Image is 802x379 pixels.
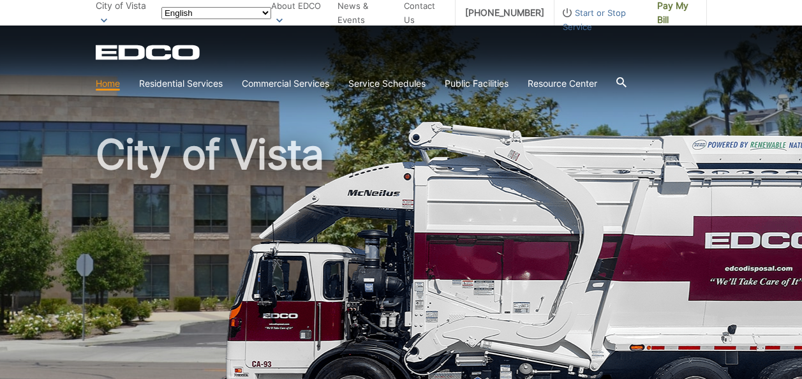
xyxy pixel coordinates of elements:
a: Resource Center [528,77,597,91]
a: Home [96,77,120,91]
a: Commercial Services [242,77,329,91]
a: EDCD logo. Return to the homepage. [96,45,202,60]
select: Select a language [161,7,271,19]
a: Service Schedules [348,77,426,91]
a: Public Facilities [445,77,509,91]
a: Residential Services [139,77,223,91]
